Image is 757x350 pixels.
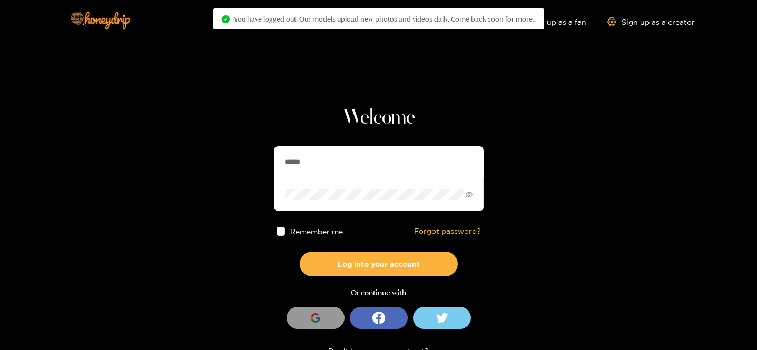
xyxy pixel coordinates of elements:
a: Sign up as a creator [607,17,695,26]
button: Log into your account [300,252,458,276]
span: Remember me [290,227,343,235]
a: Forgot password? [414,227,481,236]
a: Sign up as a fan [514,17,586,26]
span: check-circle [222,15,230,23]
div: Or continue with [274,287,484,299]
h1: Welcome [274,105,484,131]
span: You have logged out. Our models upload new photos and videos daily. Come back soon for more.. [234,15,536,23]
span: eye-invisible [466,191,473,198]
